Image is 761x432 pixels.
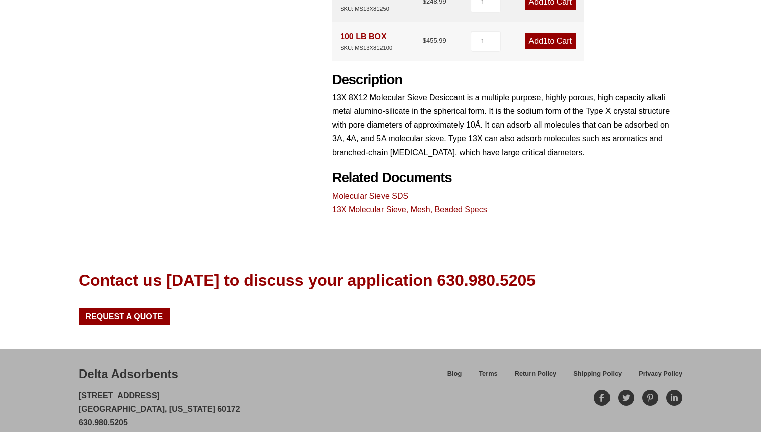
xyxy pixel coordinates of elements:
[332,192,408,200] a: Molecular Sieve SDS
[639,371,682,377] span: Privacy Policy
[565,368,630,386] a: Shipping Policy
[423,37,426,44] span: $
[543,37,548,45] span: 1
[573,371,622,377] span: Shipping Policy
[79,269,536,292] div: Contact us [DATE] to discuss your application 630.980.5205
[439,368,470,386] a: Blog
[86,313,163,321] span: Request a Quote
[515,371,557,377] span: Return Policy
[447,371,462,377] span: Blog
[423,37,446,44] bdi: 455.99
[332,72,682,88] h2: Description
[479,371,497,377] span: Terms
[506,368,565,386] a: Return Policy
[332,91,682,159] p: 13X 8X12 Molecular Sieve Desiccant is a multiple purpose, highly porous, high capacity alkali met...
[630,368,682,386] a: Privacy Policy
[340,4,389,14] div: SKU: MS13X81250
[340,43,392,53] div: SKU: MS13X812100
[79,308,170,325] a: Request a Quote
[525,33,576,49] a: Add1to Cart
[332,205,487,214] a: 13X Molecular Sieve, Mesh, Beaded Specs
[340,30,392,53] div: 100 LB BOX
[470,368,506,386] a: Terms
[79,365,178,383] div: Delta Adsorbents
